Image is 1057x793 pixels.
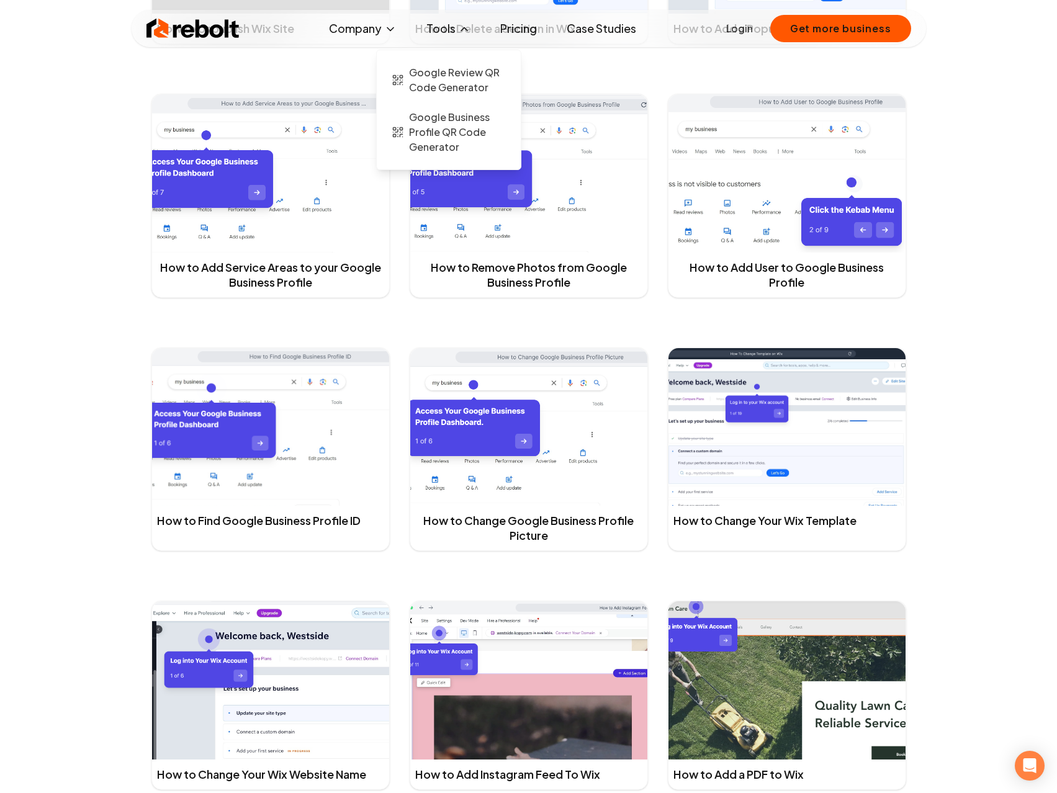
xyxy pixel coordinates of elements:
a: How to Change Your Wix Website Name [157,767,366,782]
button: Get more business [770,15,911,42]
a: Pricing [490,16,547,41]
a: How to Find Google Business Profile ID [157,513,361,528]
img: tutorial cover image [152,94,389,253]
a: Google Review QR Code Generator [387,60,511,100]
img: tutorial cover image [410,94,647,253]
img: tutorial cover image [152,601,389,759]
img: tutorial cover image [668,601,906,759]
a: How to Remove Photos from Google Business Profile [415,260,642,290]
img: tutorial cover image [152,348,389,506]
a: Login [726,21,753,36]
a: Google Business Profile QR Code Generator [387,105,511,159]
img: tutorial cover image [410,601,647,759]
img: tutorial cover image [668,348,906,506]
a: Case Studies [557,16,646,41]
span: Google Business Profile QR Code Generator [409,110,506,155]
button: Tools [416,16,480,41]
a: How to Add Instagram Feed To Wix [415,767,600,782]
a: How to Add User to Google Business Profile [673,260,901,290]
a: How to Change Your Wix Template [673,513,857,528]
a: How to Add a PDF to Wix [673,767,804,782]
div: Open Intercom Messenger [1015,751,1045,781]
img: tutorial cover image [410,348,647,506]
img: tutorial cover image [668,94,906,253]
button: Company [319,16,407,41]
img: Rebolt Logo [146,16,240,41]
a: How to Change Google Business Profile Picture [415,513,642,543]
span: Google Review QR Code Generator [409,65,506,95]
a: How to Add Service Areas to your Google Business Profile [157,260,384,290]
